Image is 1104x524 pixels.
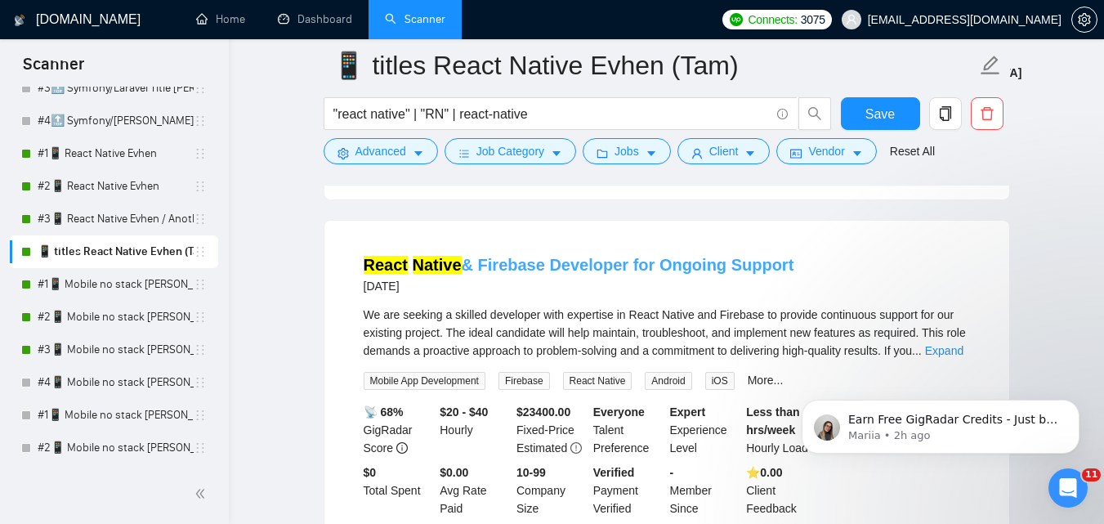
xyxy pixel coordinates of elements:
li: #2📱 Mobile no stack Evhen Tam (-iOS) [10,301,218,334]
span: user [691,147,703,159]
span: holder [194,245,207,258]
span: Save [865,104,895,124]
span: ... [912,344,922,357]
div: Client Feedback [743,464,820,517]
button: search [798,97,831,130]
b: $20 - $40 [440,405,488,419]
span: Job Category [476,142,544,160]
a: #3📱 React Native Evhen / Another categories [38,203,194,235]
span: Firebase [498,372,550,390]
span: iOS [705,372,735,390]
b: Everyone [593,405,645,419]
span: We are seeking a skilled developer with expertise in React Native and Firebase to provide continu... [364,308,966,357]
a: #1📱 React Native Evhen [38,137,194,170]
span: setting [337,147,349,159]
span: folder [597,147,608,159]
div: Avg Rate Paid [436,464,513,517]
span: Advanced [355,142,406,160]
li: #4📱 Mobile no stack Evhen Tam (-iOS) / Another categories [10,366,218,399]
span: Vendor [808,142,844,160]
div: GigRadar Score [360,403,437,457]
button: copy [929,97,962,130]
a: More... [748,374,784,387]
a: searchScanner [385,12,445,26]
span: holder [194,376,207,389]
a: #1📱 Mobile no stack [PERSON_NAME] (-iOS) [38,399,194,432]
button: setting [1071,7,1097,33]
div: [DATE] [364,276,794,296]
span: Scanner [10,52,97,87]
span: caret-down [551,147,562,159]
span: 3075 [801,11,825,29]
span: setting [1072,13,1097,26]
div: Total Spent [360,464,437,517]
b: $0.00 [440,466,468,479]
b: Less than 30 hrs/week [746,405,816,437]
span: holder [194,213,207,226]
a: #3📱 Mobile no stack [PERSON_NAME] (-iOS) [38,334,194,366]
span: info-circle [396,442,408,454]
span: bars [458,147,470,159]
span: holder [194,441,207,455]
input: Search Freelance Jobs... [333,104,770,124]
span: user [846,14,857,25]
span: search [799,106,830,121]
input: Scanner name... [333,45,977,86]
span: holder [194,343,207,356]
iframe: Intercom live chat [1048,468,1088,508]
li: 📱 titles React Native Evhen (Tam) [10,235,218,268]
button: delete [971,97,1003,130]
span: holder [194,311,207,324]
b: 📡 68% [364,405,404,419]
span: holder [194,82,207,95]
span: holder [194,278,207,291]
a: #4🔝 Symfony/[PERSON_NAME] / Another categories [38,105,194,137]
span: caret-down [744,147,756,159]
span: edit [980,55,1001,76]
a: homeHome [196,12,245,26]
li: #3📱 React Native Evhen / Another categories [10,203,218,235]
span: exclamation-circle [570,442,582,454]
span: caret-down [646,147,657,159]
a: #1📱 Mobile no stack [PERSON_NAME] (-iOS) [38,268,194,301]
span: idcard [790,147,802,159]
div: Fixed-Price [513,403,590,457]
span: info-circle [777,109,788,119]
div: Talent Preference [590,403,667,457]
span: holder [194,114,207,128]
mark: React [364,256,408,274]
a: #2📱 Mobile no stack [PERSON_NAME] (-iOS) [38,301,194,334]
b: $ 0 [364,466,377,479]
span: Client [709,142,739,160]
span: holder [194,147,207,160]
div: Hourly [436,403,513,457]
b: Expert [670,405,706,419]
a: Expand [925,344,963,357]
button: idcardVendorcaret-down [776,138,876,164]
a: #2📱 React Native Evhen [38,170,194,203]
span: caret-down [851,147,863,159]
button: userClientcaret-down [677,138,771,164]
span: copy [930,106,961,121]
b: 10-99 [516,466,546,479]
span: caret-down [413,147,424,159]
li: #1📱 Mobile no stack Evhen Tam (-iOS) [10,399,218,432]
span: delete [972,106,1003,121]
li: #2📱 React Native Evhen [10,170,218,203]
button: settingAdvancedcaret-down [324,138,438,164]
span: 11 [1082,468,1101,481]
li: #1📱 Mobile no stack Evhen Tam (-iOS) [10,268,218,301]
b: - [670,466,674,479]
a: #3🔝 Symfony/Laravel Title [PERSON_NAME] 15/04 CoverLetter changed [38,72,194,105]
iframe: Intercom notifications message [777,365,1104,480]
a: Reset All [890,142,935,160]
a: #2📱 Mobile no stack [PERSON_NAME]. (-iOS) / Client: 3+ / [38,432,194,464]
li: #3🔝 Symfony/Laravel Title Vasyl K. 15/04 CoverLetter changed [10,72,218,105]
div: Payment Verified [590,464,667,517]
button: barsJob Categorycaret-down [445,138,576,164]
span: Mobile App Development [364,372,485,390]
a: #4📱 Mobile no stack [PERSON_NAME] (-iOS) / Another categories [38,366,194,399]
